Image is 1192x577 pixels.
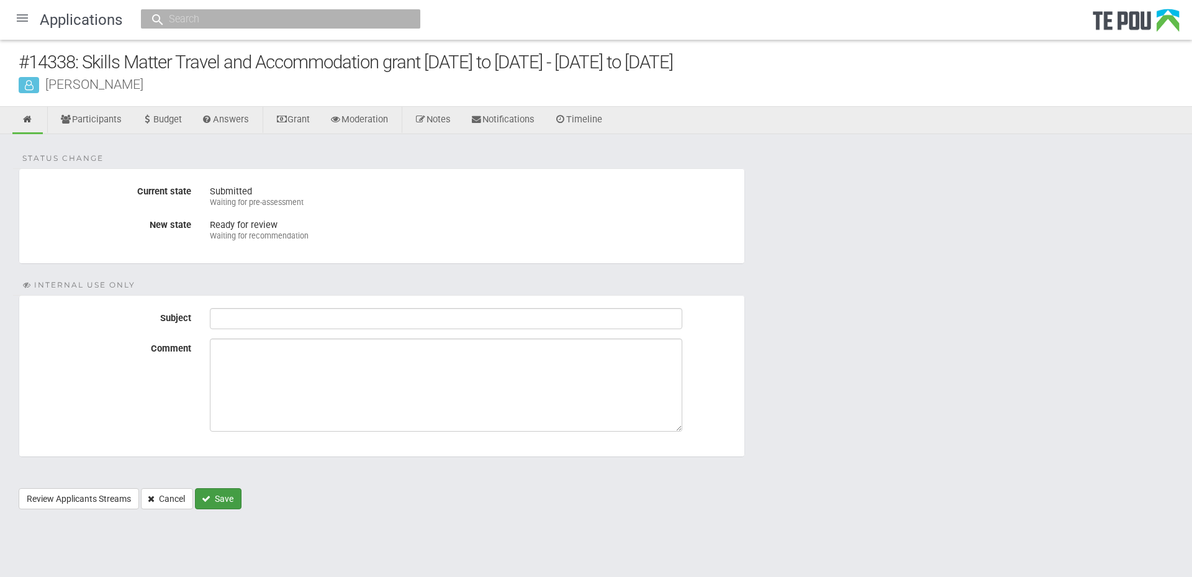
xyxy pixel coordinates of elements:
span: Internal use only [22,279,135,291]
input: Search [165,12,384,25]
button: Save [195,488,242,509]
a: Moderation [320,107,397,134]
div: Waiting for pre-assessment [210,197,735,208]
span: Subject [160,312,191,324]
label: Current state [19,181,201,197]
div: #14338: Skills Matter Travel and Accommodation grant [DATE] to [DATE] - [DATE] to [DATE] [19,49,1192,76]
span: Status change [22,153,104,164]
div: Waiting for recommendation [210,230,735,242]
div: Ready for review [210,219,735,242]
div: [PERSON_NAME] [19,78,1192,91]
a: Notes [405,107,460,134]
a: Participants [51,107,131,134]
span: Comment [151,343,191,354]
div: Submitted [210,186,735,209]
a: Cancel [141,488,193,509]
a: Answers [192,107,259,134]
a: Budget [132,107,191,134]
a: Timeline [545,107,612,134]
a: Notifications [461,107,544,134]
label: New state [19,215,201,230]
a: Review Applicants Streams [19,488,139,509]
a: Grant [266,107,319,134]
